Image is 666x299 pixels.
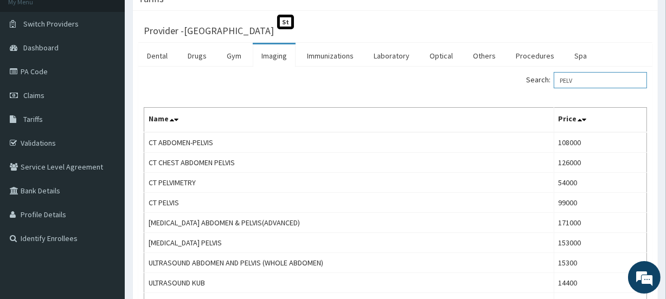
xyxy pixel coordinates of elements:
label: Search: [526,72,647,88]
span: St [277,15,294,29]
div: Minimize live chat window [178,5,204,31]
img: d_794563401_company_1708531726252_794563401 [20,54,44,81]
td: 14400 [554,273,646,293]
a: Procedures [507,44,563,67]
a: Dental [138,44,176,67]
td: 108000 [554,132,646,153]
input: Search: [554,72,647,88]
td: 15300 [554,253,646,273]
span: Dashboard [23,43,59,53]
th: Name [144,108,554,133]
a: Optical [421,44,462,67]
span: We're online! [63,84,150,193]
a: Others [464,44,504,67]
td: 54000 [554,173,646,193]
td: CT ABDOMEN-PELVIS [144,132,554,153]
a: Imaging [253,44,296,67]
div: Chat with us now [56,61,182,75]
td: 153000 [554,233,646,253]
a: Spa [566,44,595,67]
td: [MEDICAL_DATA] ABDOMEN & PELVIS(ADVANCED) [144,213,554,233]
td: ULTRASOUND ABDOMEN AND PELVIS (WHOLE ABDOMEN) [144,253,554,273]
span: Claims [23,90,44,100]
a: Laboratory [365,44,418,67]
a: Drugs [179,44,215,67]
td: 126000 [554,153,646,173]
span: Switch Providers [23,19,79,29]
td: CT PELVIMETRY [144,173,554,193]
th: Price [554,108,646,133]
td: 99000 [554,193,646,213]
span: Tariffs [23,114,43,124]
a: Immunizations [298,44,362,67]
a: Gym [218,44,250,67]
td: CT PELVIS [144,193,554,213]
td: 171000 [554,213,646,233]
td: [MEDICAL_DATA] PELVIS [144,233,554,253]
textarea: Type your message and hit 'Enter' [5,191,207,229]
td: CT CHEST ABDOMEN PELVIS [144,153,554,173]
h3: Provider - [GEOGRAPHIC_DATA] [144,26,274,36]
td: ULTRASOUND KUB [144,273,554,293]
